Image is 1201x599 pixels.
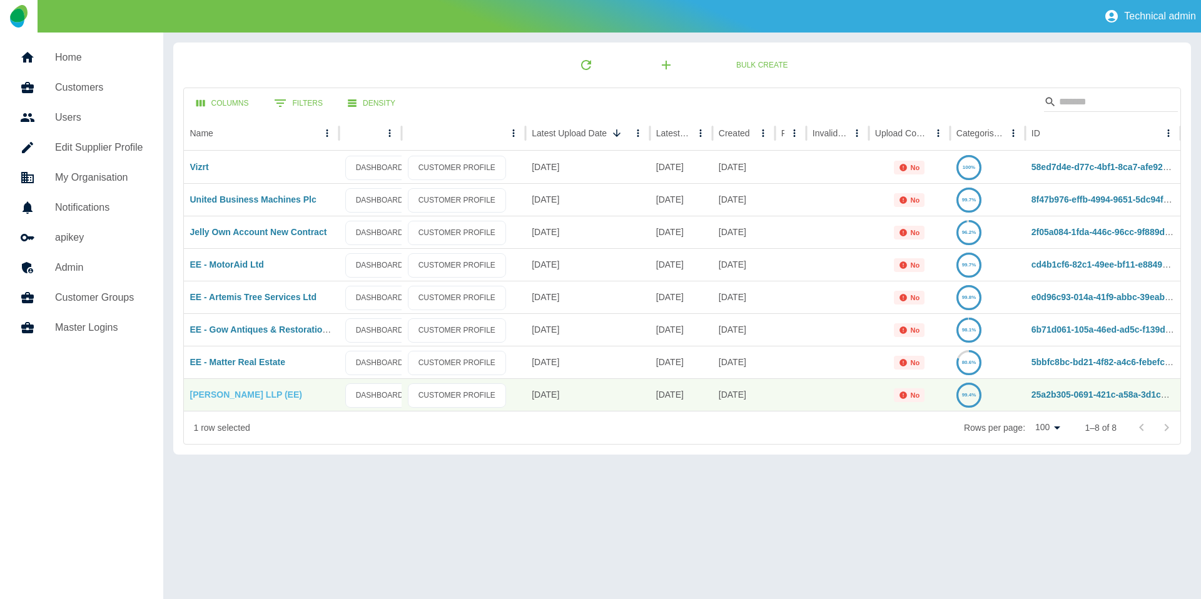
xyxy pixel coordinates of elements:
[910,326,920,334] p: No
[10,193,153,223] a: Notifications
[55,50,143,65] h5: Home
[956,162,981,172] a: 100%
[318,124,336,142] button: Name column menu
[55,230,143,245] h5: apikey
[525,183,650,216] div: 12 Sep 2025
[10,43,153,73] a: Home
[1031,128,1040,138] div: ID
[910,261,920,269] p: No
[910,359,920,366] p: No
[656,128,691,138] div: Latest Usage
[1031,227,1192,237] a: 2f05a084-1fda-446c-96cc-9f889d3f73e8
[532,128,607,138] div: Latest Upload Date
[712,313,775,346] div: 12 Sep 2025
[1031,390,1198,400] a: 25a2b305-0691-421c-a58a-3d1cc91d07f9
[956,292,981,302] a: 99.8%
[963,164,975,170] text: 100%
[525,216,650,248] div: 12 Sep 2025
[650,281,712,313] div: 23 Aug 2025
[712,216,775,248] div: 12 Sep 2025
[55,320,143,335] h5: Master Logins
[345,221,414,245] a: DASHBOARD
[10,73,153,103] a: Customers
[408,253,506,278] a: CUSTOMER PROFILE
[692,124,709,142] button: Latest Usage column menu
[961,327,976,333] text: 98.1%
[10,283,153,313] a: Customer Groups
[650,378,712,411] div: 22 Aug 2025
[894,161,925,174] div: Not all required reports for this customer were uploaded for the latest usage month.
[956,128,1003,138] div: Categorised
[894,193,925,207] div: Not all required reports for this customer were uploaded for the latest usage month.
[961,262,976,268] text: 99.7%
[650,216,712,248] div: 30 Aug 2025
[408,318,506,343] a: CUSTOMER PROFILE
[525,313,650,346] div: 12 Sep 2025
[345,188,414,213] a: DASHBOARD
[55,290,143,305] h5: Customer Groups
[408,188,506,213] a: CUSTOMER PROFILE
[1044,92,1178,114] div: Search
[712,378,775,411] div: 12 Sep 2025
[408,156,506,180] a: CUSTOMER PROFILE
[10,313,153,343] a: Master Logins
[1005,124,1022,142] button: Categorised column menu
[190,128,213,138] div: Name
[525,378,650,411] div: 12 Sep 2025
[345,383,414,408] a: DASHBOARD
[10,253,153,283] a: Admin
[961,197,976,203] text: 99.7%
[813,128,847,138] div: Invalid Creds
[1124,11,1196,22] p: Technical admin
[10,133,153,163] a: Edit Supplier Profile
[408,286,506,310] a: CUSTOMER PROFILE
[650,183,712,216] div: 11 Sep 2025
[194,421,250,434] div: 1 row selected
[650,346,712,378] div: 23 Aug 2025
[964,421,1025,434] p: Rows per page:
[629,124,647,142] button: Latest Upload Date column menu
[894,323,925,337] div: Not all required reports for this customer were uploaded for the latest usage month.
[55,260,143,275] h5: Admin
[345,286,414,310] a: DASHBOARD
[910,294,920,301] p: No
[956,227,981,237] a: 96.2%
[190,390,302,400] a: [PERSON_NAME] LLP (EE)
[894,356,925,370] div: Not all required reports for this customer were uploaded for the latest usage month.
[1160,124,1177,142] button: ID column menu
[726,54,798,77] button: Bulk Create
[264,91,333,116] button: Show filters
[650,248,712,281] div: 26 Aug 2025
[10,103,153,133] a: Users
[781,128,784,138] div: Ref
[1031,292,1199,302] a: e0d96c93-014a-41f9-abbc-39eab2a84e91
[894,388,925,402] div: Not all required reports for this customer were uploaded for the latest usage month.
[408,383,506,408] a: CUSTOMER PROFILE
[786,124,803,142] button: Ref column menu
[956,390,981,400] a: 99.4%
[1030,418,1065,436] div: 100
[650,313,712,346] div: 17 Aug 2025
[650,151,712,183] div: 27 Sep 2025
[10,163,153,193] a: My Organisation
[10,5,27,28] img: Logo
[930,124,947,142] button: Upload Complete column menu
[1099,4,1201,29] button: Technical admin
[910,196,920,204] p: No
[961,229,976,235] text: 96.2%
[186,92,259,115] button: Select columns
[712,151,775,183] div: 12 Sep 2025
[894,258,925,272] div: Not all required reports for this customer were uploaded for the latest usage month.
[1031,162,1195,172] a: 58ed7d4e-d77c-4bf1-8ca7-afe9241812f3
[408,221,506,245] a: CUSTOMER PROFILE
[525,151,650,183] div: 12 Sep 2025
[848,124,866,142] button: Invalid Creds column menu
[505,124,522,142] button: column menu
[875,128,928,138] div: Upload Complete
[719,128,750,138] div: Created
[894,226,925,239] div: Not all required reports for this customer were uploaded for the latest usage month.
[55,200,143,215] h5: Notifications
[712,346,775,378] div: 12 Sep 2025
[345,318,414,343] a: DASHBOARD
[956,357,981,367] a: 80.6%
